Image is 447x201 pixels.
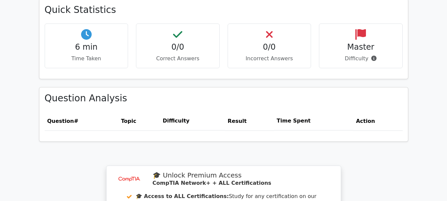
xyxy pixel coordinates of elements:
[45,112,118,130] th: #
[325,55,397,63] p: Difficulty
[325,42,397,52] h4: Master
[160,112,225,130] th: Difficulty
[47,118,74,124] span: Question
[50,42,123,52] h4: 6 min
[118,112,160,130] th: Topic
[142,42,214,52] h4: 0/0
[142,55,214,63] p: Correct Answers
[45,93,403,104] h3: Question Analysis
[274,112,353,130] th: Time Spent
[233,42,306,52] h4: 0/0
[353,112,403,130] th: Action
[50,55,123,63] p: Time Taken
[233,55,306,63] p: Incorrect Answers
[225,112,274,130] th: Result
[45,4,403,16] h3: Quick Statistics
